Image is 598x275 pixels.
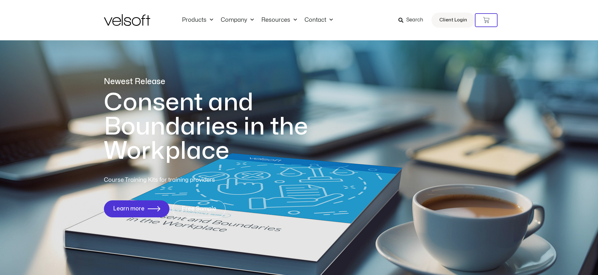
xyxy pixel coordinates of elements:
p: Course Training Kits for training providers [104,176,261,185]
span: Free Sample [182,206,216,212]
a: Learn more [104,200,169,217]
a: Client Login [431,13,475,28]
span: Search [406,16,423,24]
a: ResourcesMenu Toggle [258,17,301,24]
span: Learn more [113,206,145,212]
nav: Menu [178,17,337,24]
img: Velsoft Training Materials [104,14,150,26]
a: ProductsMenu Toggle [178,17,217,24]
a: Search [398,15,428,26]
a: CompanyMenu Toggle [217,17,258,24]
h1: Consent and Boundaries in the Workplace [104,90,334,163]
a: Free Sample [173,200,225,217]
span: Client Login [439,16,467,24]
a: ContactMenu Toggle [301,17,337,24]
p: Newest Release [104,76,334,87]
